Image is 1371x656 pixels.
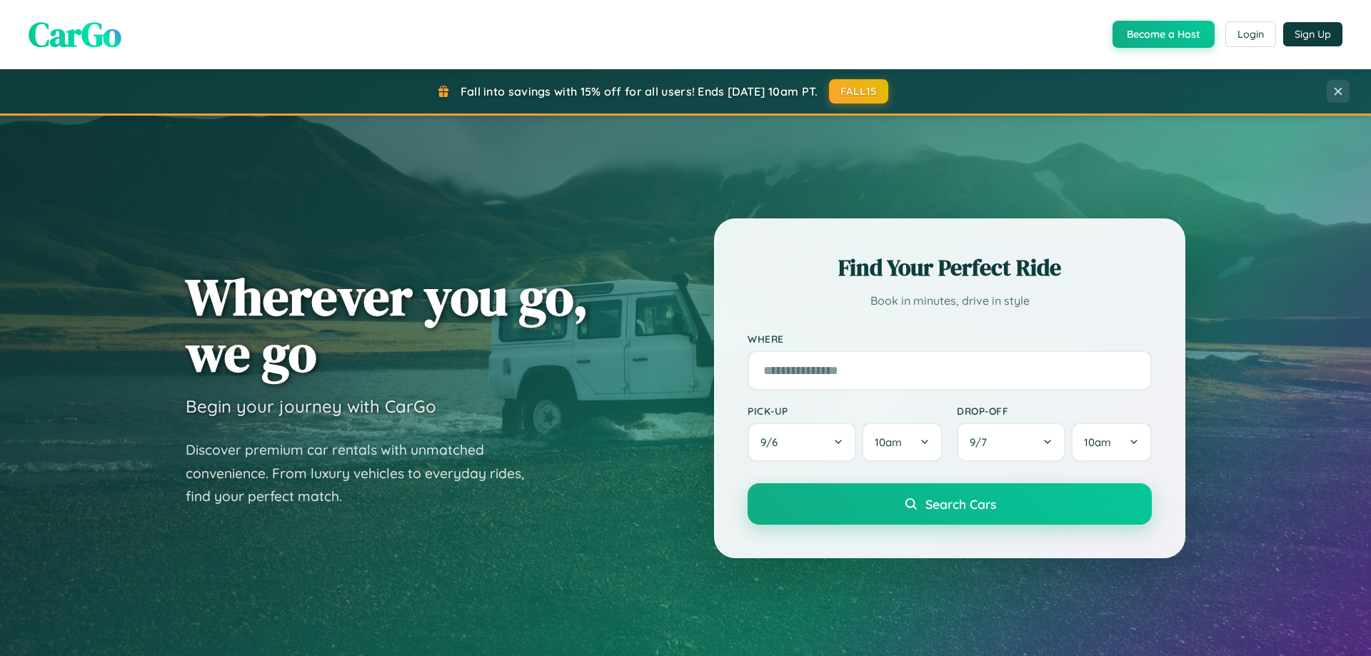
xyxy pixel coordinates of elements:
[957,405,1152,417] label: Drop-off
[957,423,1065,462] button: 9/7
[1283,22,1342,46] button: Sign Up
[875,435,902,449] span: 10am
[748,291,1152,311] p: Book in minutes, drive in style
[1071,423,1152,462] button: 10am
[1084,435,1111,449] span: 10am
[748,252,1152,283] h2: Find Your Perfect Ride
[29,11,121,58] span: CarGo
[186,438,543,508] p: Discover premium car rentals with unmatched convenience. From luxury vehicles to everyday rides, ...
[186,395,436,417] h3: Begin your journey with CarGo
[748,423,856,462] button: 9/6
[1113,21,1215,48] button: Become a Host
[760,435,785,449] span: 9 / 6
[748,333,1152,345] label: Where
[186,268,588,381] h1: Wherever you go, we go
[862,423,943,462] button: 10am
[829,79,889,104] button: FALL15
[1225,21,1276,47] button: Login
[925,496,996,512] span: Search Cars
[970,435,994,449] span: 9 / 7
[748,405,943,417] label: Pick-up
[461,84,818,99] span: Fall into savings with 15% off for all users! Ends [DATE] 10am PT.
[748,483,1152,525] button: Search Cars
